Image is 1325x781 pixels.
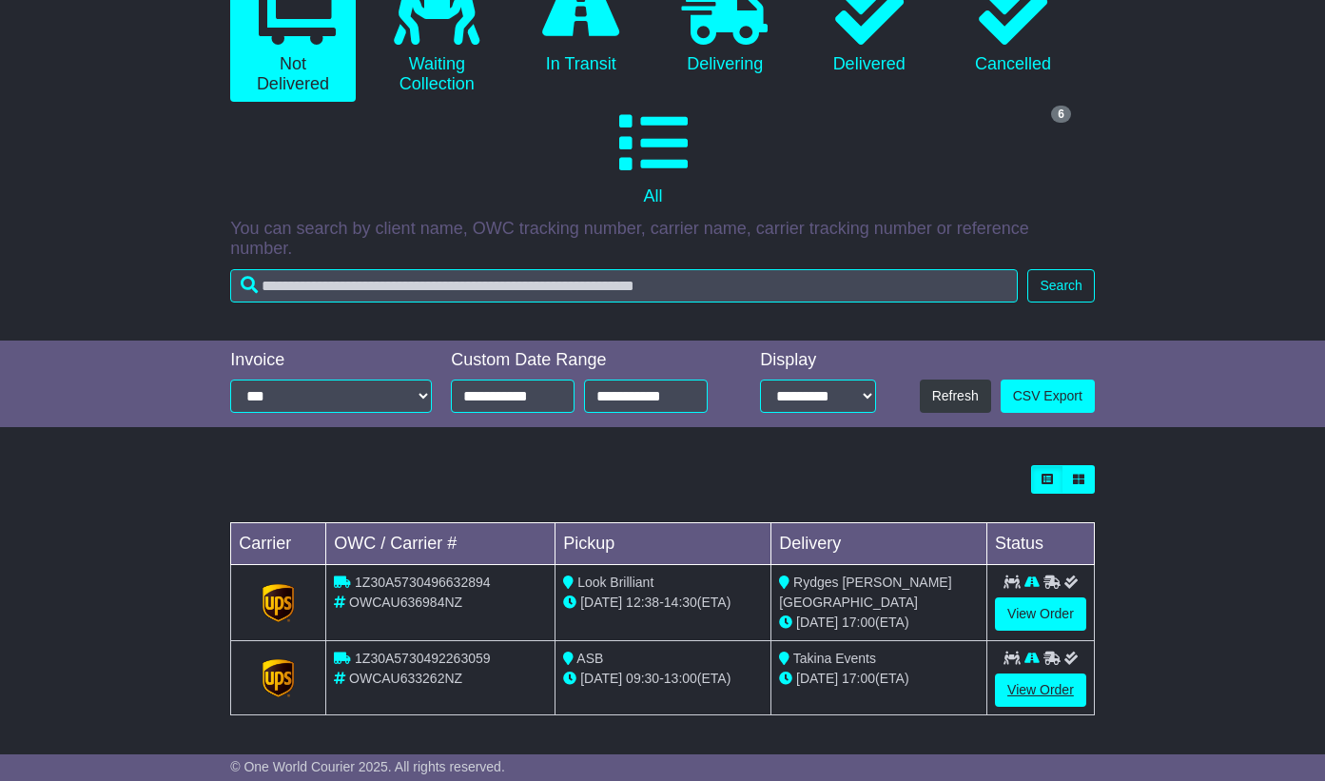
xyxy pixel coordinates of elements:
[231,523,326,565] td: Carrier
[987,523,1095,565] td: Status
[995,674,1086,707] a: View Order
[920,380,991,413] button: Refresh
[355,651,490,666] span: 1Z30A5730492263059
[664,595,697,610] span: 14:30
[230,102,1076,214] a: 6 All
[779,669,979,689] div: (ETA)
[563,593,763,613] div: - (ETA)
[451,350,727,371] div: Custom Date Range
[1051,106,1071,123] span: 6
[580,671,622,686] span: [DATE]
[760,350,876,371] div: Display
[842,615,875,630] span: 17:00
[326,523,555,565] td: OWC / Carrier #
[349,595,462,610] span: OWCAU636984NZ
[580,595,622,610] span: [DATE]
[779,613,979,633] div: (ETA)
[995,597,1086,631] a: View Order
[576,651,603,666] span: ASB
[355,575,490,590] span: 1Z30A5730496632894
[263,659,295,697] img: GetCarrierServiceLogo
[563,669,763,689] div: - (ETA)
[626,595,659,610] span: 12:38
[796,615,838,630] span: [DATE]
[1027,269,1094,303] button: Search
[230,350,432,371] div: Invoice
[626,671,659,686] span: 09:30
[577,575,653,590] span: Look Brilliant
[796,671,838,686] span: [DATE]
[349,671,462,686] span: OWCAU633262NZ
[555,523,771,565] td: Pickup
[230,759,505,774] span: © One World Courier 2025. All rights reserved.
[793,651,876,666] span: Takina Events
[263,584,295,622] img: GetCarrierServiceLogo
[842,671,875,686] span: 17:00
[230,219,1095,260] p: You can search by client name, OWC tracking number, carrier name, carrier tracking number or refe...
[664,671,697,686] span: 13:00
[779,575,951,610] span: Rydges [PERSON_NAME] [GEOGRAPHIC_DATA]
[1001,380,1095,413] a: CSV Export
[771,523,987,565] td: Delivery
